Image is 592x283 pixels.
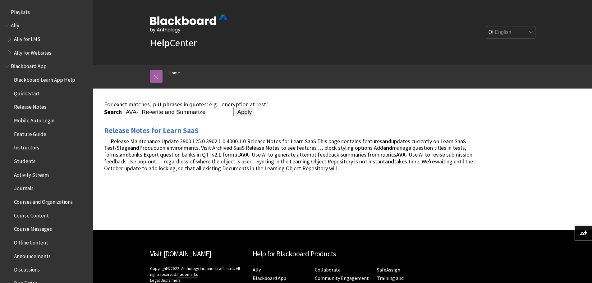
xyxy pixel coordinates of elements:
span: Course Content [14,210,49,219]
a: Visit [DOMAIN_NAME] [150,249,211,258]
span: Discussions [14,264,40,273]
strong: and [385,158,394,165]
strong: AVA [396,151,406,158]
strong: and [383,144,392,151]
span: Quick Start [14,88,40,97]
label: Search [104,108,123,116]
a: Release Notes for Learn SaaS [104,126,199,135]
a: SafeAssign [377,267,400,273]
span: Playlists [11,7,30,15]
strong: Help [150,37,170,49]
a: Ally [253,267,261,273]
nav: Book outline for Anthology Ally Help [4,21,89,58]
span: Journals [14,183,34,192]
input: Apply [235,108,255,116]
span: Mobile Auto Login [14,115,54,124]
span: Announcements [14,251,51,259]
span: Blackboard App [11,61,47,70]
strong: and [130,144,139,151]
img: Blackboard by Anthology [150,15,228,33]
strong: AVA [239,151,249,158]
a: Home [169,69,180,77]
a: Trademarks [177,272,198,277]
span: Instructors [14,143,39,151]
span: Ally for LMS [14,34,40,42]
span: Courses and Organizations [14,197,73,205]
span: Release Notes [14,102,46,110]
nav: Book outline for Playlists [4,7,89,17]
a: HelpCenter [150,37,197,49]
span: Blackboard Learn App Help [14,75,75,83]
strong: and [120,151,129,158]
span: Offline Content [14,237,48,246]
a: Community Engagement [315,275,369,281]
span: Students [14,156,35,164]
h2: Help for Blackboard Products [253,249,433,259]
span: Feature Guide [14,129,46,137]
span: Course Messages [14,224,52,232]
span: … Release Maintenance Update 3900.125.0 3902.1.0 4000.1.0 Release Notes for Learn SaaS This page ... [104,138,473,172]
strong: re [430,158,435,165]
strong: and [382,138,391,145]
a: Collaborate [315,267,341,273]
span: Activity Stream [14,170,49,178]
div: For exact matches, put phrases in quotes: e.g. "encryption at rest" [104,101,489,108]
select: Site Language Selector [486,26,536,39]
span: Ally [11,21,19,29]
span: Ally for Websites [14,48,51,56]
a: Blackboard App [253,275,286,281]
